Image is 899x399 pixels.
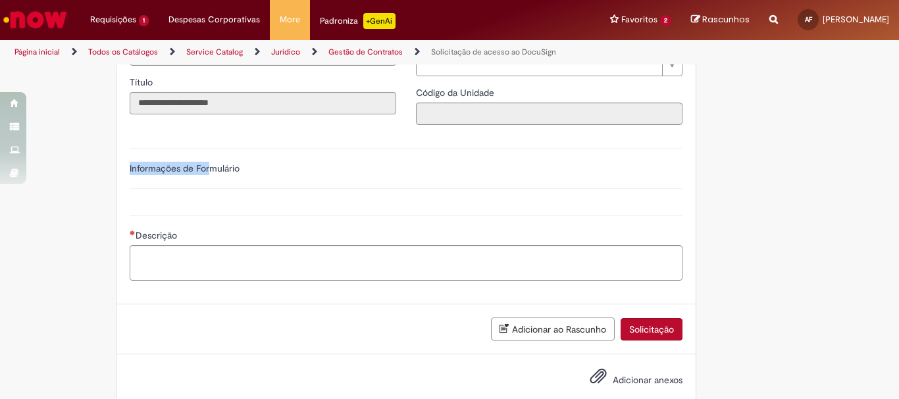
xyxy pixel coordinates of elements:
span: [PERSON_NAME] [823,14,889,25]
a: Todos os Catálogos [88,47,158,57]
button: Adicionar anexos [586,364,610,394]
span: Favoritos [621,13,657,26]
a: Solicitação de acesso ao DocuSign [431,47,556,57]
input: Título [130,92,396,114]
p: +GenAi [363,13,396,29]
label: Informações de Formulário [130,162,240,174]
button: Adicionar ao Rascunho [491,317,615,340]
textarea: Descrição [130,245,682,281]
span: Requisições [90,13,136,26]
a: Gestão de Contratos [328,47,403,57]
ul: Trilhas de página [10,40,590,64]
button: Solicitação [621,318,682,340]
span: 2 [660,15,671,26]
span: More [280,13,300,26]
span: Necessários [130,230,136,235]
div: Padroniza [320,13,396,29]
span: Somente leitura - Código da Unidade [416,87,497,99]
a: Rascunhos [691,14,750,26]
span: 1 [139,15,149,26]
img: ServiceNow [1,7,69,33]
a: Jurídico [271,47,300,57]
label: Somente leitura - Título [130,76,155,89]
a: Página inicial [14,47,60,57]
span: Adicionar anexos [613,375,682,387]
span: Somente leitura - Título [130,76,155,88]
span: Despesas Corporativas [168,13,260,26]
label: Somente leitura - Código da Unidade [416,86,497,99]
a: Service Catalog [186,47,243,57]
span: Descrição [136,229,180,241]
span: Rascunhos [702,13,750,26]
a: Limpar campo Local [416,54,682,76]
input: Código da Unidade [416,103,682,125]
span: AF [805,15,812,24]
